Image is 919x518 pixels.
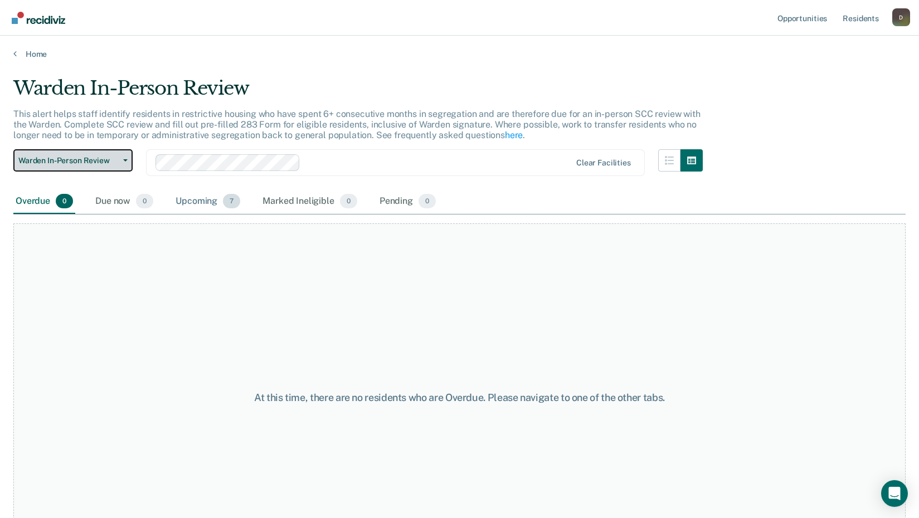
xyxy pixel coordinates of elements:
div: Clear facilities [576,158,631,168]
span: Warden In-Person Review [18,156,119,165]
div: Upcoming7 [173,189,242,214]
a: here [505,130,523,140]
div: Pending0 [377,189,438,214]
div: Open Intercom Messenger [881,480,908,507]
span: 0 [56,194,73,208]
p: This alert helps staff identify residents in restrictive housing who have spent 6+ consecutive mo... [13,109,701,140]
div: At this time, there are no residents who are Overdue. Please navigate to one of the other tabs. [237,392,683,404]
span: 0 [419,194,436,208]
img: Recidiviz [12,12,65,24]
div: Due now0 [93,189,155,214]
span: 0 [340,194,357,208]
span: 7 [223,194,240,208]
span: 0 [136,194,153,208]
div: Warden In-Person Review [13,77,703,109]
div: D [892,8,910,26]
button: Profile dropdown button [892,8,910,26]
div: Overdue0 [13,189,75,214]
button: Warden In-Person Review [13,149,133,172]
a: Home [13,49,906,59]
div: Marked Ineligible0 [260,189,359,214]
